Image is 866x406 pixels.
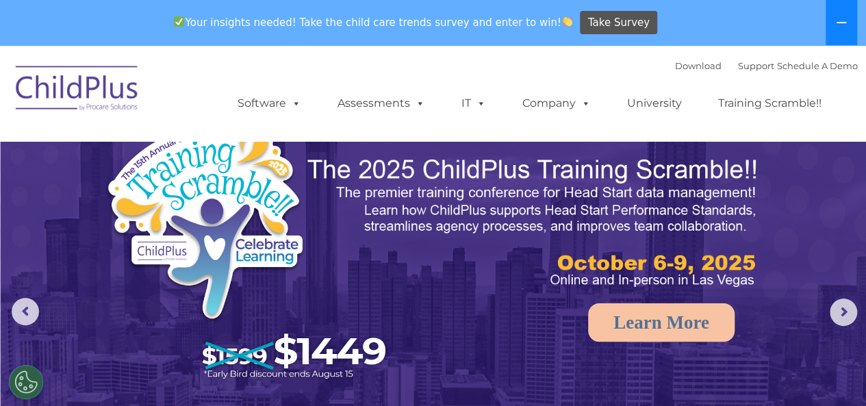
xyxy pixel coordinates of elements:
a: Software [224,90,315,117]
a: Company [509,90,604,117]
a: Schedule A Demo [777,60,858,71]
a: IT [448,90,500,117]
button: Cookies Settings [9,365,43,399]
span: Take Survey [588,11,650,35]
img: 👏 [562,16,572,27]
span: Your insights needed! Take the child care trends survey and enter to win! [168,9,578,36]
a: University [613,90,696,117]
a: Take Survey [580,11,657,35]
img: ✅ [174,16,184,27]
font: | [675,60,858,71]
a: Download [675,60,722,71]
a: Support [738,60,774,71]
a: Assessments [324,90,439,117]
span: Last name [190,90,232,101]
a: Training Scramble!! [704,90,835,117]
a: Learn More [588,303,735,342]
span: Phone number [190,147,249,157]
img: ChildPlus by Procare Solutions [9,56,146,125]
